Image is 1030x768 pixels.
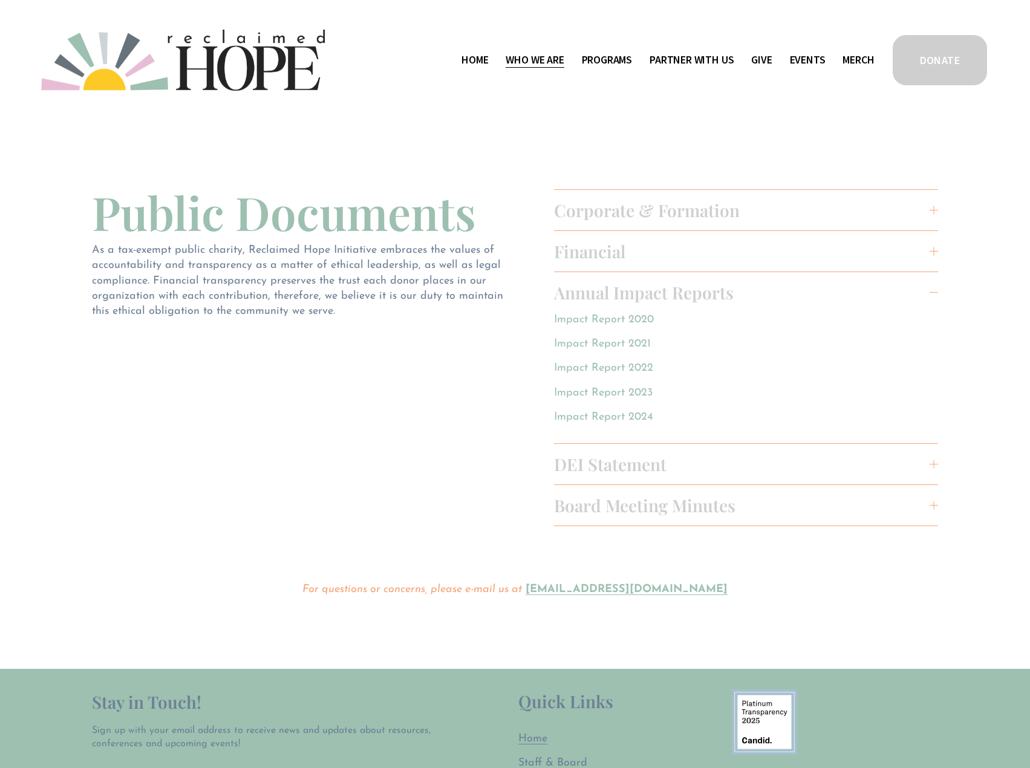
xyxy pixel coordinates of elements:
[751,51,772,70] a: Give
[461,51,488,70] a: Home
[554,494,930,516] span: Board Meeting Minutes
[302,584,522,595] em: For questions or concerns, please e-mail us at
[518,732,547,747] a: Home
[506,51,564,70] a: folder dropdown
[554,272,939,313] button: Annual Impact Reports
[92,181,476,242] span: Public Documents
[554,231,939,272] button: Financial
[790,51,826,70] a: Events
[891,33,989,87] a: DONATE
[582,51,633,69] span: Programs
[554,240,930,262] span: Financial
[650,51,734,70] a: folder dropdown
[92,245,507,317] span: As a tax-exempt public charity, Reclaimed Hope Initiative embraces the values of accountability a...
[843,51,874,70] a: Merch
[92,724,441,751] p: Sign up with your email address to receive news and updates about resources, conferences and upco...
[554,339,651,350] a: Impact Report 2021
[650,51,734,69] span: Partner With Us
[526,584,728,595] a: [EMAIL_ADDRESS][DOMAIN_NAME]
[518,734,547,744] span: Home
[732,689,797,755] img: 9878580
[582,51,633,70] a: folder dropdown
[554,412,653,423] a: Impact Report 2024
[554,281,930,304] span: Annual Impact Reports
[554,444,939,484] button: DEI Statement
[554,363,653,374] a: Impact Report 2022
[554,453,930,475] span: DEI Statement
[554,388,653,399] a: Impact Report 2023
[554,313,939,443] div: Annual Impact Reports
[554,485,939,526] button: Board Meeting Minutes
[506,51,564,69] span: Who We Are
[554,199,930,221] span: Corporate & Formation
[554,314,654,325] a: Impact Report 2020
[554,190,939,230] button: Corporate & Formation
[41,30,325,91] img: Reclaimed Hope Initiative
[92,689,441,715] h2: Stay in Touch!
[518,690,613,712] span: Quick Links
